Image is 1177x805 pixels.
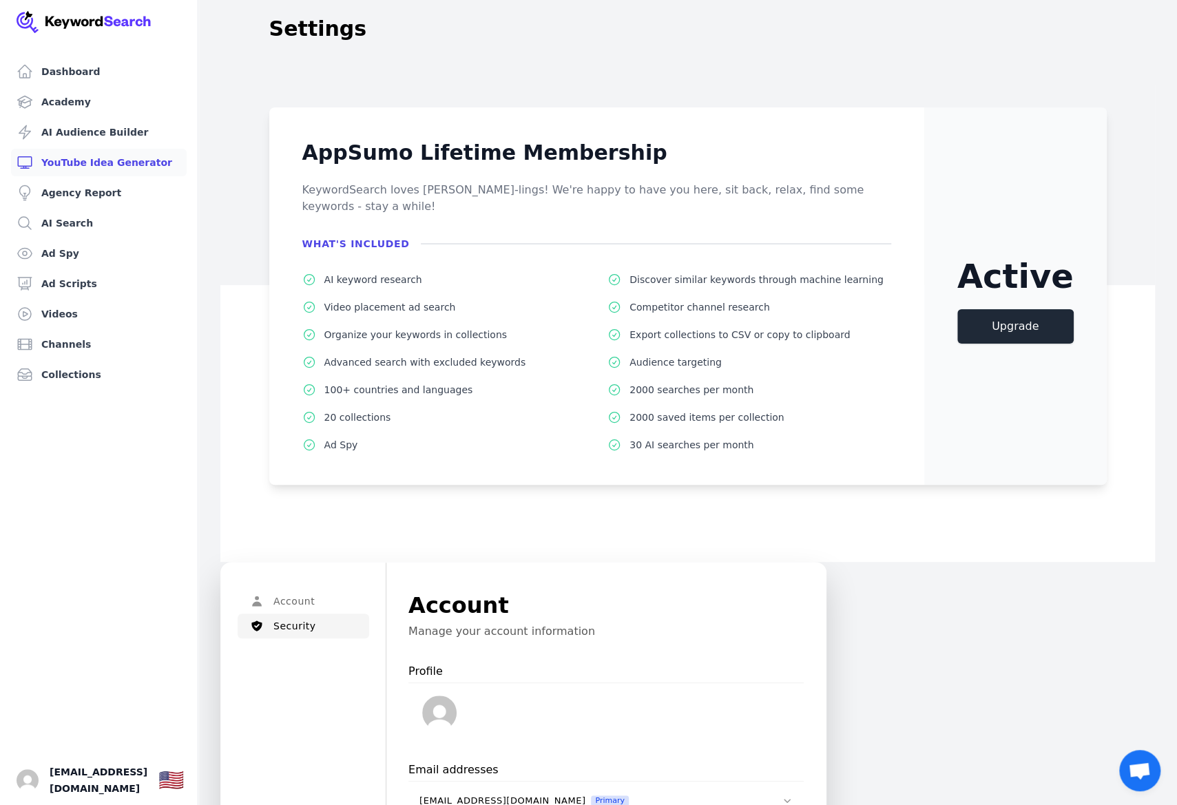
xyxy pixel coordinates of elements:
[17,769,39,791] button: Open user button
[11,300,187,328] a: Videos
[629,300,770,314] p: Competitor channel research
[324,383,473,397] p: 100+ countries and languages
[1119,750,1160,791] a: Open chat
[324,300,456,314] p: Video placement ad search
[11,209,187,237] a: AI Search
[957,260,1074,293] span: Active
[158,766,184,794] button: 🇺🇸
[302,182,891,215] p: KeywordSearch loves [PERSON_NAME]-lings! We're happy to have you here, sit back, relax, find some...
[302,237,421,251] h4: What's included
[629,355,722,369] p: Audience targeting
[629,273,884,286] p: Discover similar keywords through machine learning
[11,88,187,116] a: Academy
[11,149,187,176] a: YouTube Idea Generator
[11,179,187,207] a: Agency Report
[158,768,184,793] div: 🇺🇸
[11,270,187,297] a: Ad Scripts
[957,309,1074,344] a: Upgrade
[629,383,753,397] p: 2000 searches per month
[324,438,358,452] p: Ad Spy
[408,759,499,781] p: Email addresses
[408,589,804,622] h1: Account
[11,361,187,388] a: Collections
[629,438,753,452] p: 30 AI searches per month
[11,331,187,358] a: Channels
[629,410,784,424] p: 2000 saved items per collection
[238,589,369,614] button: Account
[17,11,152,33] img: Your Company
[269,17,367,41] h1: Settings
[324,328,507,342] p: Organize your keywords in collections
[629,328,850,342] p: Export collections to CSV or copy to clipboard
[324,355,526,369] p: Advanced search with excluded keywords
[11,240,187,267] a: Ad Spy
[408,660,443,682] p: Profile
[324,273,422,286] p: AI keyword research
[324,410,391,424] p: 20 collections
[11,58,187,85] a: Dashboard
[302,140,891,165] h3: AppSumo Lifetime Membership
[50,764,147,797] span: [EMAIL_ADDRESS][DOMAIN_NAME]
[238,614,369,638] button: Security
[408,625,804,638] p: Manage your account information
[11,118,187,146] a: AI Audience Builder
